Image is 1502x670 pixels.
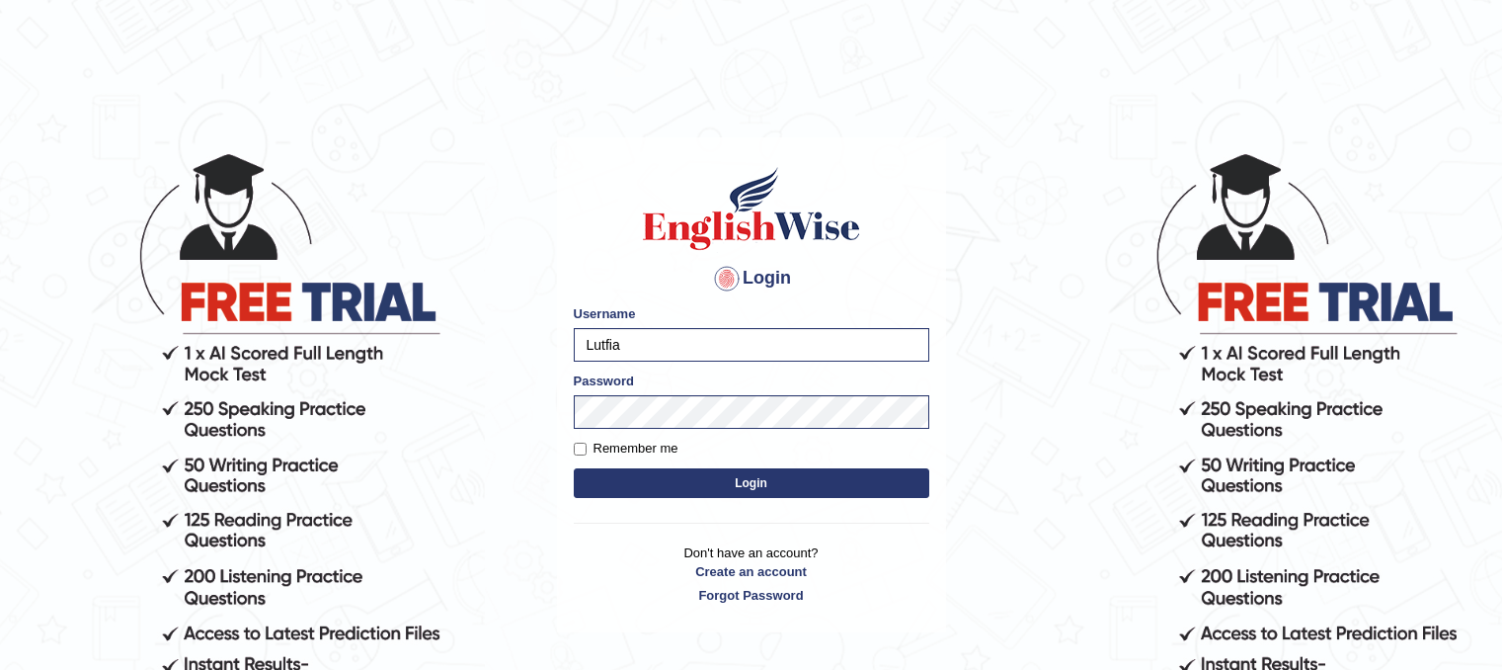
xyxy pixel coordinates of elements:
label: Remember me [574,439,678,459]
label: Username [574,304,636,323]
img: Logo of English Wise sign in for intelligent practice with AI [639,164,864,253]
label: Password [574,372,634,390]
a: Forgot Password [574,586,929,605]
input: Remember me [574,443,587,456]
a: Create an account [574,562,929,581]
button: Login [574,468,929,498]
p: Don't have an account? [574,544,929,605]
h4: Login [574,263,929,294]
